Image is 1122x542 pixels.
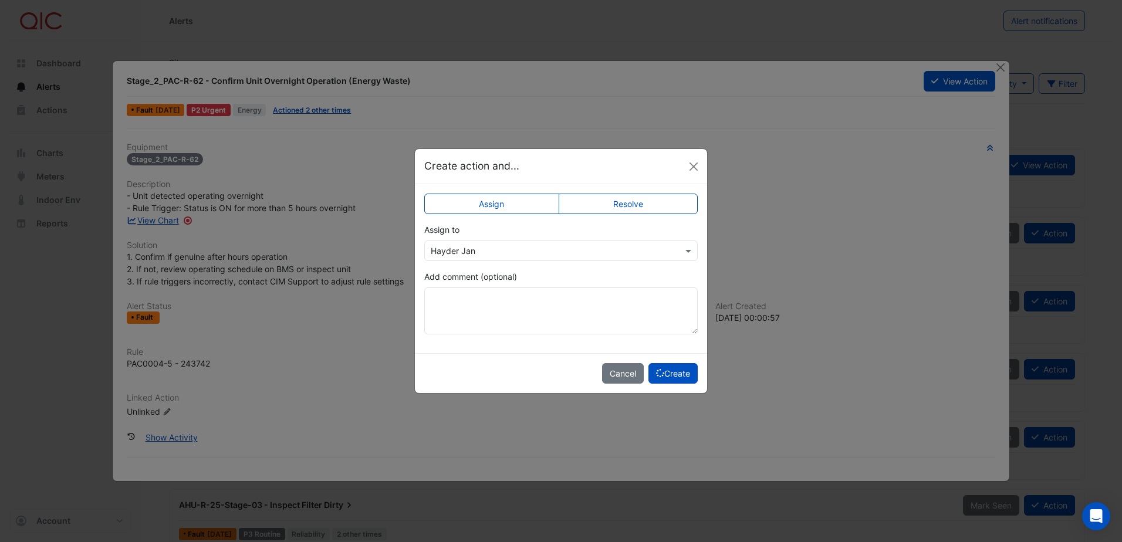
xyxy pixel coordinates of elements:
[424,270,517,283] label: Add comment (optional)
[685,158,702,175] button: Close
[648,363,698,384] button: Create
[424,194,559,214] label: Assign
[602,363,644,384] button: Cancel
[424,223,459,236] label: Assign to
[559,194,698,214] label: Resolve
[1082,502,1110,530] div: Open Intercom Messenger
[424,158,519,174] h5: Create action and...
